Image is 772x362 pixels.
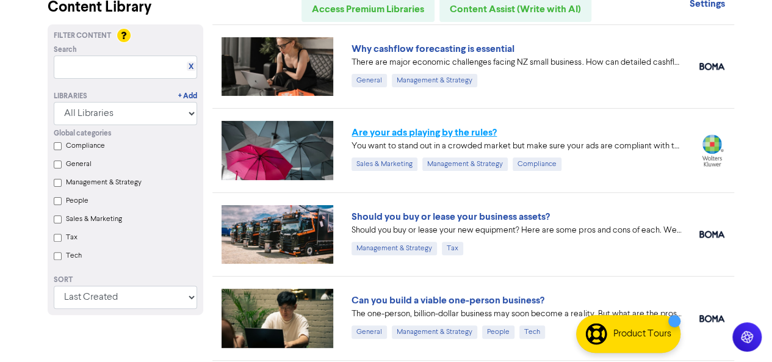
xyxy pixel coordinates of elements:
[392,325,477,339] div: Management & Strategy
[66,177,142,188] label: Management & Strategy
[352,126,497,139] a: Are your ads playing by the rules?
[513,157,561,171] div: Compliance
[422,157,508,171] div: Management & Strategy
[711,303,772,362] iframe: Chat Widget
[442,242,463,255] div: Tax
[178,91,197,102] a: + Add
[66,250,82,261] label: Tech
[66,140,105,151] label: Compliance
[352,43,514,55] a: Why cashflow forecasting is essential
[54,128,197,139] div: Global categories
[54,31,197,42] div: Filter Content
[54,45,77,56] span: Search
[482,325,514,339] div: People
[352,211,550,223] a: Should you buy or lease your business assets?
[352,140,681,153] div: You want to stand out in a crowded market but make sure your ads are compliant with the rules. Fi...
[66,214,122,225] label: Sales & Marketing
[54,91,87,102] div: Libraries
[66,232,78,243] label: Tax
[352,74,387,87] div: General
[392,74,477,87] div: Management & Strategy
[189,62,193,71] a: X
[699,315,724,322] img: boma
[66,159,92,170] label: General
[54,275,197,286] div: Sort
[352,242,437,255] div: Management & Strategy
[352,308,681,320] div: The one-person, billion-dollar business may soon become a reality. But what are the pros and cons...
[352,325,387,339] div: General
[699,63,724,70] img: boma
[66,195,88,206] label: People
[352,294,544,306] a: Can you build a viable one-person business?
[699,134,724,167] img: wolters_kluwer
[352,157,417,171] div: Sales & Marketing
[352,224,681,237] div: Should you buy or lease your new equipment? Here are some pros and cons of each. We also can revi...
[699,231,724,238] img: boma_accounting
[352,56,681,69] div: There are major economic challenges facing NZ small business. How can detailed cashflow forecasti...
[519,325,545,339] div: Tech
